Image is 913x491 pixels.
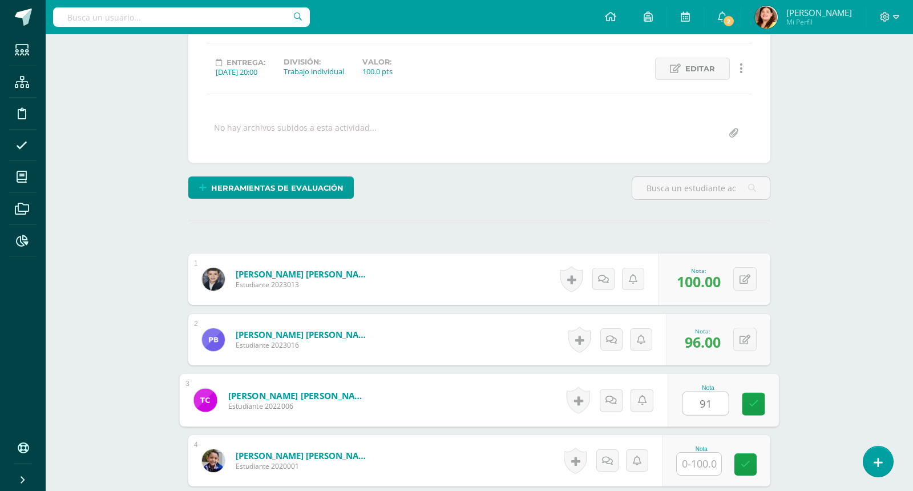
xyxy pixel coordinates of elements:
input: 0-100.0 [677,453,721,475]
img: a80071fbd080a3d6949d39f73238496d.png [755,6,778,29]
label: Valor: [362,58,393,66]
a: [PERSON_NAME] [PERSON_NAME] [236,450,373,461]
a: [PERSON_NAME] [PERSON_NAME] [228,389,369,401]
span: [PERSON_NAME] [786,7,852,18]
label: División: [284,58,344,66]
div: Nota [682,385,734,391]
img: ad3f93b419ad4b27e13430f923d2051e.png [202,328,225,351]
div: [DATE] 20:00 [216,67,265,77]
img: 9a338fdf77cf31f343d3d38663df9692.png [202,449,225,472]
input: Busca un usuario... [53,7,310,27]
span: Mi Perfil [786,17,852,27]
a: [PERSON_NAME] [PERSON_NAME] [236,329,373,340]
div: Nota: [685,327,721,335]
span: 2 [722,15,735,27]
span: 96.00 [685,332,721,352]
div: Trabajo individual [284,66,344,77]
div: 100.0 pts [362,66,393,77]
span: Estudiante 2023016 [236,340,373,350]
input: 0-100.0 [683,392,729,415]
div: No hay archivos subidos a esta actividad... [214,122,377,144]
div: Nota [676,446,726,452]
a: Herramientas de evaluación [188,176,354,199]
span: Estudiante 2022006 [228,401,369,412]
a: [PERSON_NAME] [PERSON_NAME] [236,268,373,280]
img: f312c72fd169cdb8b568a28745225d96.png [193,388,217,412]
span: Herramientas de evaluación [211,178,344,199]
div: Nota: [677,267,721,275]
input: Busca un estudiante aquí... [632,177,770,199]
span: Estudiante 2023013 [236,280,373,289]
span: Estudiante 2020001 [236,461,373,471]
span: Entrega: [227,58,265,67]
img: 2489d04f37693b875024e9f7949c6267.png [202,268,225,291]
span: 100.00 [677,272,721,291]
span: Editar [685,58,715,79]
